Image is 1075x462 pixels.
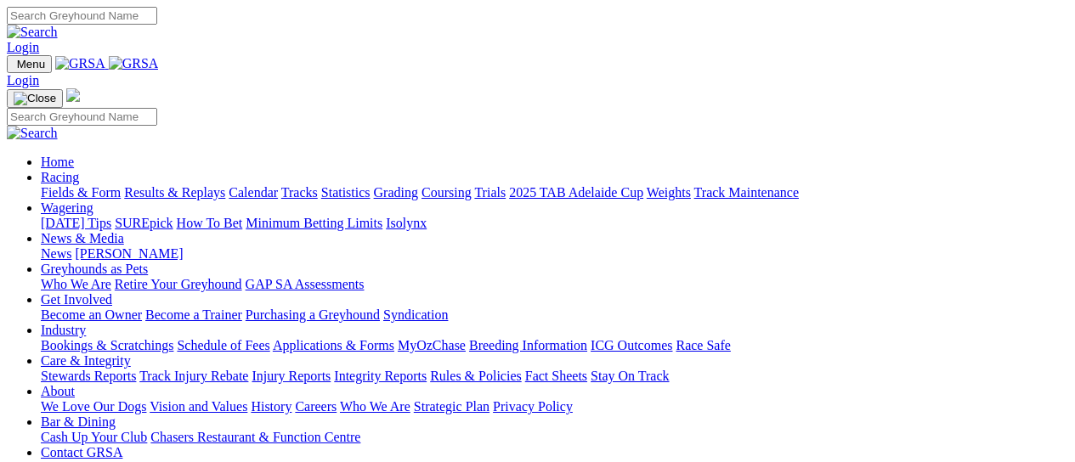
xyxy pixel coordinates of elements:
[41,185,1068,200] div: Racing
[177,216,243,230] a: How To Bet
[246,277,365,291] a: GAP SA Assessments
[41,216,111,230] a: [DATE] Tips
[41,155,74,169] a: Home
[41,307,1068,323] div: Get Involved
[340,399,410,414] a: Who We Are
[115,277,242,291] a: Retire Your Greyhound
[414,399,489,414] a: Strategic Plan
[295,399,337,414] a: Careers
[386,216,427,230] a: Isolynx
[41,277,111,291] a: Who We Are
[124,185,225,200] a: Results & Replays
[430,369,522,383] a: Rules & Policies
[694,185,799,200] a: Track Maintenance
[41,231,124,245] a: News & Media
[591,338,672,352] a: ICG Outcomes
[383,307,448,322] a: Syndication
[252,369,331,383] a: Injury Reports
[41,430,147,444] a: Cash Up Your Club
[139,369,248,383] a: Track Injury Rebate
[41,246,71,261] a: News
[251,399,291,414] a: History
[14,92,56,105] img: Close
[177,338,269,352] a: Schedule of Fees
[7,7,157,25] input: Search
[422,185,472,200] a: Coursing
[41,369,136,383] a: Stewards Reports
[66,88,80,102] img: logo-grsa-white.png
[398,338,466,352] a: MyOzChase
[493,399,573,414] a: Privacy Policy
[145,307,242,322] a: Become a Trainer
[7,25,58,40] img: Search
[591,369,669,383] a: Stay On Track
[229,185,278,200] a: Calendar
[115,216,173,230] a: SUREpick
[41,262,148,276] a: Greyhounds as Pets
[7,89,63,108] button: Toggle navigation
[41,323,86,337] a: Industry
[7,40,39,54] a: Login
[7,126,58,141] img: Search
[109,56,159,71] img: GRSA
[334,369,427,383] a: Integrity Reports
[41,216,1068,231] div: Wagering
[246,307,380,322] a: Purchasing a Greyhound
[246,216,382,230] a: Minimum Betting Limits
[41,399,1068,414] div: About
[321,185,371,200] a: Statistics
[55,56,105,71] img: GRSA
[41,369,1068,384] div: Care & Integrity
[41,277,1068,292] div: Greyhounds as Pets
[41,414,116,429] a: Bar & Dining
[150,430,360,444] a: Chasers Restaurant & Function Centre
[469,338,587,352] a: Breeding Information
[7,108,157,126] input: Search
[525,369,587,383] a: Fact Sheets
[41,307,142,322] a: Become an Owner
[41,445,122,459] a: Contact GRSA
[41,185,121,200] a: Fields & Form
[7,73,39,87] a: Login
[17,58,45,70] span: Menu
[41,338,173,352] a: Bookings & Scratchings
[647,185,691,200] a: Weights
[41,399,146,414] a: We Love Our Dogs
[41,246,1068,262] div: News & Media
[281,185,318,200] a: Tracks
[676,338,730,352] a: Race Safe
[509,185,643,200] a: 2025 TAB Adelaide Cup
[75,246,183,261] a: [PERSON_NAME]
[7,55,52,73] button: Toggle navigation
[474,185,506,200] a: Trials
[41,292,112,307] a: Get Involved
[374,185,418,200] a: Grading
[41,200,93,215] a: Wagering
[41,430,1068,445] div: Bar & Dining
[273,338,394,352] a: Applications & Forms
[41,384,75,398] a: About
[41,338,1068,353] div: Industry
[41,353,131,368] a: Care & Integrity
[150,399,247,414] a: Vision and Values
[41,170,79,184] a: Racing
